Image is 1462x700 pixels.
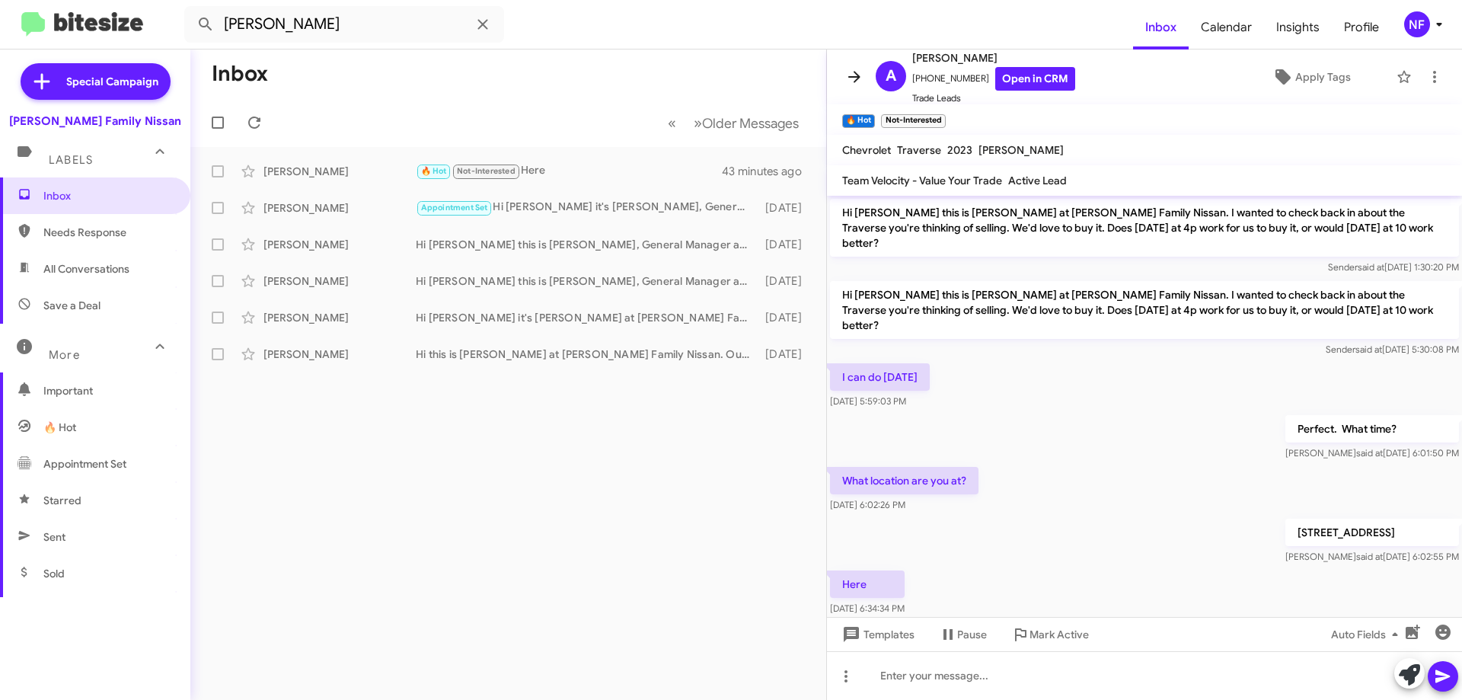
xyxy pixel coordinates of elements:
[416,273,758,289] div: Hi [PERSON_NAME] this is [PERSON_NAME], General Manager at [PERSON_NAME] Family Nissan. Thanks fo...
[830,499,905,510] span: [DATE] 6:02:26 PM
[421,166,447,176] span: 🔥 Hot
[758,347,814,362] div: [DATE]
[1391,11,1445,37] button: NF
[830,363,930,391] p: I can do [DATE]
[927,621,999,648] button: Pause
[43,529,65,545] span: Sent
[43,383,173,398] span: Important
[685,107,808,139] button: Next
[1264,5,1332,50] a: Insights
[842,143,891,157] span: Chevrolet
[978,143,1064,157] span: [PERSON_NAME]
[830,603,905,614] span: [DATE] 6:34:34 PM
[1356,551,1383,562] span: said at
[912,49,1075,67] span: [PERSON_NAME]
[263,164,416,179] div: [PERSON_NAME]
[421,203,488,213] span: Appointment Set
[886,64,896,88] span: A
[1326,344,1459,355] span: Sender [DATE] 5:30:08 PM
[416,162,723,180] div: Here
[1285,415,1459,443] p: Perfect. What time?
[416,310,758,325] div: Hi [PERSON_NAME] it's [PERSON_NAME] at [PERSON_NAME] Family Nissan. I wanted to check in with you...
[1285,551,1459,562] span: [PERSON_NAME] [DATE] 6:02:55 PM
[1404,11,1430,37] div: NF
[43,225,173,240] span: Needs Response
[830,281,1459,339] p: Hi [PERSON_NAME] this is [PERSON_NAME] at [PERSON_NAME] Family Nissan. I wanted to check back in ...
[43,298,101,313] span: Save a Deal
[830,571,905,598] p: Here
[49,153,93,167] span: Labels
[957,621,987,648] span: Pause
[912,91,1075,106] span: Trade Leads
[1285,519,1459,546] p: [STREET_ADDRESS]
[912,67,1075,91] span: [PHONE_NUMBER]
[842,174,1002,187] span: Team Velocity - Value Your Trade
[1189,5,1264,50] a: Calendar
[758,273,814,289] div: [DATE]
[1355,344,1382,355] span: said at
[659,107,808,139] nav: Page navigation example
[897,143,941,157] span: Traverse
[43,456,126,471] span: Appointment Set
[66,74,158,89] span: Special Campaign
[416,347,758,362] div: Hi this is [PERSON_NAME] at [PERSON_NAME] Family Nissan. Our inventory is always changing and we ...
[830,199,1459,257] p: Hi [PERSON_NAME] this is [PERSON_NAME] at [PERSON_NAME] Family Nissan. I wanted to check back in ...
[668,113,676,133] span: «
[1356,447,1383,459] span: said at
[839,621,915,648] span: Templates
[1332,5,1391,50] a: Profile
[457,166,516,176] span: Not-Interested
[830,395,906,407] span: [DATE] 5:59:03 PM
[43,493,81,508] span: Starred
[1029,621,1089,648] span: Mark Active
[43,261,129,276] span: All Conversations
[1008,174,1067,187] span: Active Lead
[694,113,702,133] span: »
[1331,621,1404,648] span: Auto Fields
[999,621,1101,648] button: Mark Active
[758,310,814,325] div: [DATE]
[9,113,181,129] div: [PERSON_NAME] Family Nissan
[1295,63,1351,91] span: Apply Tags
[184,6,504,43] input: Search
[43,188,173,203] span: Inbox
[702,115,799,132] span: Older Messages
[49,348,80,362] span: More
[995,67,1075,91] a: Open in CRM
[758,237,814,252] div: [DATE]
[1319,621,1416,648] button: Auto Fields
[1328,261,1459,273] span: Sender [DATE] 1:30:20 PM
[1233,63,1389,91] button: Apply Tags
[263,273,416,289] div: [PERSON_NAME]
[263,237,416,252] div: [PERSON_NAME]
[659,107,685,139] button: Previous
[21,63,171,100] a: Special Campaign
[263,347,416,362] div: [PERSON_NAME]
[43,420,76,435] span: 🔥 Hot
[947,143,972,157] span: 2023
[1133,5,1189,50] a: Inbox
[416,237,758,252] div: Hi [PERSON_NAME] this is [PERSON_NAME], General Manager at [PERSON_NAME] Family Nissan. Thanks fo...
[212,62,268,86] h1: Inbox
[830,467,978,494] p: What location are you at?
[1285,447,1459,459] span: [PERSON_NAME] [DATE] 6:01:50 PM
[827,621,927,648] button: Templates
[43,566,65,581] span: Sold
[758,200,814,216] div: [DATE]
[416,199,758,216] div: Hi [PERSON_NAME] it's [PERSON_NAME], General Manager at [PERSON_NAME] Family Nissan. Thanks again...
[1358,261,1384,273] span: said at
[723,164,814,179] div: 43 minutes ago
[263,200,416,216] div: [PERSON_NAME]
[263,310,416,325] div: [PERSON_NAME]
